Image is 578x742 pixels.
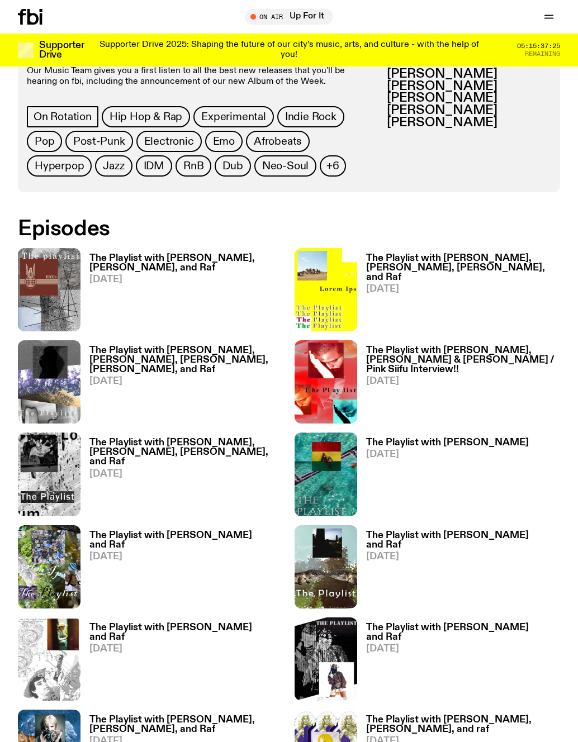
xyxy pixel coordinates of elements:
[245,9,333,25] button: On AirUp For It
[215,155,250,177] a: Dub
[357,531,560,608] a: The Playlist with [PERSON_NAME] and Raf[DATE]
[366,377,560,386] span: [DATE]
[387,92,551,104] h3: [PERSON_NAME]
[102,106,190,127] a: Hip Hop & Rap
[193,106,274,127] a: Experimental
[65,131,132,152] a: Post-Punk
[39,41,84,60] h3: Supporter Drive
[517,43,560,49] span: 05:15:37:25
[18,219,376,239] h2: Episodes
[95,155,132,177] a: Jazz
[366,254,560,282] h3: The Playlist with [PERSON_NAME], [PERSON_NAME], [PERSON_NAME], and Raf
[387,117,551,129] h3: [PERSON_NAME]
[89,275,283,284] span: [DATE]
[27,106,98,127] a: On Rotation
[136,131,202,152] a: Electronic
[144,135,194,148] span: Electronic
[326,160,339,172] span: +6
[80,623,283,701] a: The Playlist with [PERSON_NAME] and Raf[DATE]
[387,80,551,93] h3: [PERSON_NAME]
[27,155,92,177] a: Hyperpop
[366,623,560,642] h3: The Playlist with [PERSON_NAME] and Raf
[357,346,560,424] a: The Playlist with [PERSON_NAME], [PERSON_NAME] & [PERSON_NAME] / Pink Siifu Interview!![DATE]
[35,160,84,172] span: Hyperpop
[89,377,283,386] span: [DATE]
[366,552,560,562] span: [DATE]
[222,160,243,172] span: Dub
[35,135,54,148] span: Pop
[80,531,283,608] a: The Playlist with [PERSON_NAME] and Raf[DATE]
[205,131,243,152] a: Emo
[89,715,283,734] h3: The Playlist with [PERSON_NAME], [PERSON_NAME], and Raf
[295,340,357,424] img: The cover image for this episode of The Playlist, featuring the title of the show as well as the ...
[366,531,560,550] h3: The Playlist with [PERSON_NAME] and Raf
[387,104,551,117] h3: [PERSON_NAME]
[285,111,337,123] span: Indie Rock
[80,346,283,424] a: The Playlist with [PERSON_NAME], [PERSON_NAME], [PERSON_NAME], [PERSON_NAME], and Raf[DATE]
[366,346,560,374] h3: The Playlist with [PERSON_NAME], [PERSON_NAME] & [PERSON_NAME] / Pink Siifu Interview!!
[98,40,480,60] p: Supporter Drive 2025: Shaping the future of our city’s music, arts, and culture - with the help o...
[295,432,357,516] img: The poster for this episode of The Playlist. It features the album artwork for Amaarae's BLACK ST...
[80,438,283,516] a: The Playlist with [PERSON_NAME], [PERSON_NAME], [PERSON_NAME], and Raf[DATE]
[89,644,283,654] span: [DATE]
[89,469,283,479] span: [DATE]
[144,160,164,172] span: IDM
[246,131,310,152] a: Afrobeats
[136,155,172,177] a: IDM
[176,155,211,177] a: RnB
[357,623,560,701] a: The Playlist with [PERSON_NAME] and Raf[DATE]
[89,623,283,642] h3: The Playlist with [PERSON_NAME] and Raf
[320,155,346,177] button: +6
[357,438,529,516] a: The Playlist with [PERSON_NAME][DATE]
[387,68,551,80] h3: [PERSON_NAME]
[366,715,560,734] h3: The Playlist with [PERSON_NAME], [PERSON_NAME], and raf
[73,135,125,148] span: Post-Punk
[254,155,316,177] a: Neo-Soul
[366,438,529,448] h3: The Playlist with [PERSON_NAME]
[110,111,182,123] span: Hip Hop & Rap
[262,160,309,172] span: Neo-Soul
[27,66,376,87] p: Our Music Team gives you a first listen to all the best new releases that you'll be hearing on fb...
[357,254,560,331] a: The Playlist with [PERSON_NAME], [PERSON_NAME], [PERSON_NAME], and Raf[DATE]
[277,106,344,127] a: Indie Rock
[366,450,529,459] span: [DATE]
[34,111,92,123] span: On Rotation
[254,135,302,148] span: Afrobeats
[366,644,560,654] span: [DATE]
[525,51,560,57] span: Remaining
[27,131,62,152] a: Pop
[201,111,266,123] span: Experimental
[89,346,283,374] h3: The Playlist with [PERSON_NAME], [PERSON_NAME], [PERSON_NAME], [PERSON_NAME], and Raf
[89,552,283,562] span: [DATE]
[80,254,283,331] a: The Playlist with [PERSON_NAME], [PERSON_NAME], and Raf[DATE]
[366,284,560,294] span: [DATE]
[89,254,283,273] h3: The Playlist with [PERSON_NAME], [PERSON_NAME], and Raf
[213,135,235,148] span: Emo
[89,438,283,467] h3: The Playlist with [PERSON_NAME], [PERSON_NAME], [PERSON_NAME], and Raf
[89,531,283,550] h3: The Playlist with [PERSON_NAME] and Raf
[103,160,124,172] span: Jazz
[183,160,203,172] span: RnB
